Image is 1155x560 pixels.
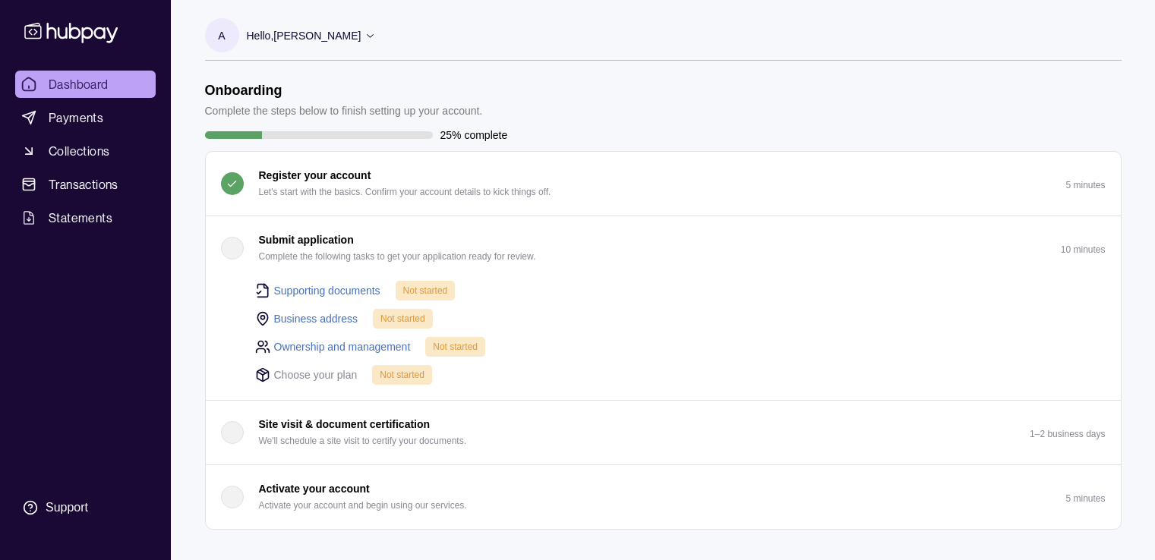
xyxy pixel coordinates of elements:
[1065,180,1105,190] p: 5 minutes
[380,370,424,380] span: Not started
[380,313,425,324] span: Not started
[205,82,483,99] h1: Onboarding
[15,204,156,231] a: Statements
[1065,493,1105,504] p: 5 minutes
[403,285,448,296] span: Not started
[49,142,109,160] span: Collections
[259,497,467,514] p: Activate your account and begin using our services.
[206,280,1121,400] div: Submit application Complete the following tasks to get your application ready for review.10 minutes
[15,492,156,524] a: Support
[259,416,431,433] p: Site visit & document certification
[15,137,156,165] a: Collections
[206,401,1121,464] button: Site visit & document certification We'll schedule a site visit to certify your documents.1–2 bus...
[259,433,467,449] p: We'll schedule a site visit to certify your documents.
[15,171,156,198] a: Transactions
[206,465,1121,529] button: Activate your account Activate your account and begin using our services.5 minutes
[206,152,1121,216] button: Register your account Let's start with the basics. Confirm your account details to kick things of...
[206,216,1121,280] button: Submit application Complete the following tasks to get your application ready for review.10 minutes
[218,27,225,44] p: A
[274,282,380,299] a: Supporting documents
[274,338,411,355] a: Ownership and management
[259,184,551,200] p: Let's start with the basics. Confirm your account details to kick things off.
[15,71,156,98] a: Dashboard
[274,367,358,383] p: Choose your plan
[49,75,109,93] span: Dashboard
[259,167,371,184] p: Register your account
[46,499,88,516] div: Support
[15,104,156,131] a: Payments
[49,209,112,227] span: Statements
[1061,244,1106,255] p: 10 minutes
[1030,429,1105,439] p: 1–2 business days
[440,127,508,143] p: 25% complete
[247,27,361,44] p: Hello, [PERSON_NAME]
[205,102,483,119] p: Complete the steps below to finish setting up your account.
[274,310,358,327] a: Business address
[49,109,103,127] span: Payments
[433,341,478,352] span: Not started
[259,248,536,265] p: Complete the following tasks to get your application ready for review.
[259,231,354,248] p: Submit application
[49,175,118,193] span: Transactions
[259,480,370,497] p: Activate your account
